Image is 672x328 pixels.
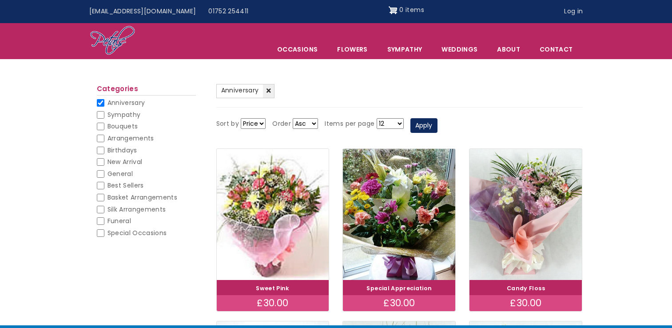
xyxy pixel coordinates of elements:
[268,40,327,59] span: Occasions
[107,216,131,225] span: Funeral
[107,181,144,190] span: Best Sellers
[216,119,239,129] label: Sort by
[469,149,582,280] img: Candy Floss
[107,169,133,178] span: General
[343,295,455,311] div: £30.00
[366,284,432,292] a: Special Appreciation
[325,119,374,129] label: Items per page
[107,134,154,143] span: Arrangements
[256,284,290,292] a: Sweet Pink
[558,3,589,20] a: Log in
[530,40,582,59] a: Contact
[107,122,138,131] span: Bouquets
[90,25,135,56] img: Home
[343,149,455,280] img: Special Appreciation
[97,85,196,96] h2: Categories
[410,118,437,133] button: Apply
[107,205,166,214] span: Silk Arrangements
[107,193,178,202] span: Basket Arrangements
[507,284,545,292] a: Candy Floss
[107,98,145,107] span: Anniversary
[107,228,167,237] span: Special Occasions
[488,40,529,59] a: About
[328,40,377,59] a: Flowers
[221,86,259,95] span: Anniversary
[469,295,582,311] div: £30.00
[389,3,398,17] img: Shopping cart
[217,295,329,311] div: £30.00
[202,3,254,20] a: 01752 254411
[83,3,203,20] a: [EMAIL_ADDRESS][DOMAIN_NAME]
[217,149,329,280] img: Sweet Pink
[432,40,487,59] span: Weddings
[216,84,275,98] a: Anniversary
[107,146,137,155] span: Birthdays
[107,157,143,166] span: New Arrival
[399,5,424,14] span: 0 items
[107,110,141,119] span: Sympathy
[272,119,291,129] label: Order
[378,40,432,59] a: Sympathy
[389,3,424,17] a: Shopping cart 0 items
